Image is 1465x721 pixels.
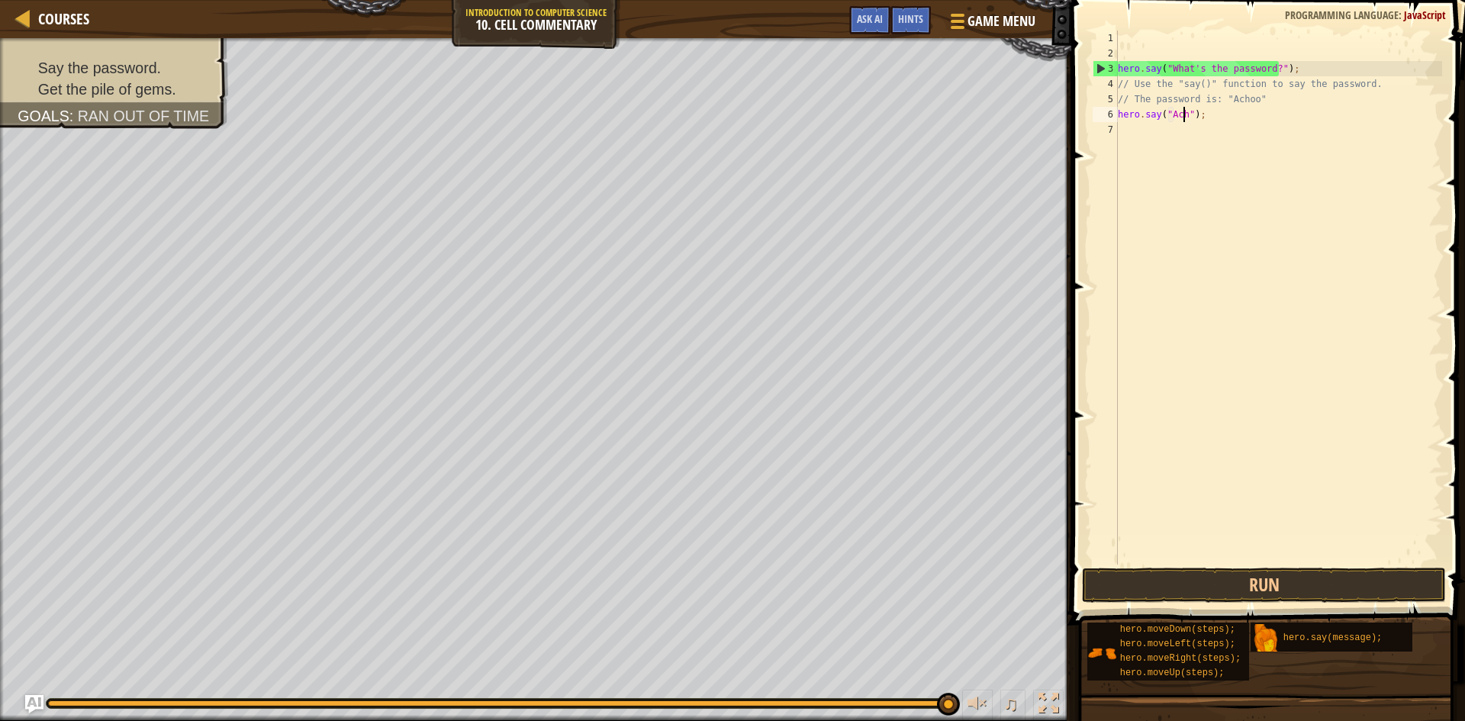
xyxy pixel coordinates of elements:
button: Run [1082,568,1446,603]
button: Ask AI [25,695,43,713]
button: Ask AI [849,6,890,34]
div: 6 [1093,107,1118,122]
span: Game Menu [968,11,1035,31]
div: 5 [1093,92,1118,107]
span: hero.moveUp(steps); [1120,668,1225,678]
span: Hints [898,11,923,26]
span: Say the password. [38,60,161,76]
img: portrait.png [1251,624,1280,653]
span: hero.say(message); [1283,632,1383,643]
button: Toggle fullscreen [1033,690,1064,721]
span: hero.moveRight(steps); [1120,653,1241,664]
span: : [1399,8,1404,22]
span: Get the pile of gems. [38,81,176,98]
span: JavaScript [1404,8,1446,22]
li: Say the password. [18,57,212,79]
span: ♫ [1003,692,1019,715]
div: 4 [1093,76,1118,92]
div: 3 [1093,61,1118,76]
div: 2 [1093,46,1118,61]
span: hero.moveLeft(steps); [1120,639,1235,649]
div: 1 [1093,31,1118,46]
div: 7 [1093,122,1118,137]
button: Adjust volume [962,690,993,721]
button: ♫ [1000,690,1026,721]
span: : [69,108,78,124]
span: Programming language [1285,8,1399,22]
button: Game Menu [939,6,1045,42]
a: Courses [31,8,89,29]
img: portrait.png [1087,639,1116,668]
span: Courses [38,8,89,29]
span: hero.moveDown(steps); [1120,624,1235,635]
li: Get the pile of gems. [18,79,212,100]
span: Ran out of time [78,108,209,124]
span: Ask AI [857,11,883,26]
span: Goals [18,108,69,124]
